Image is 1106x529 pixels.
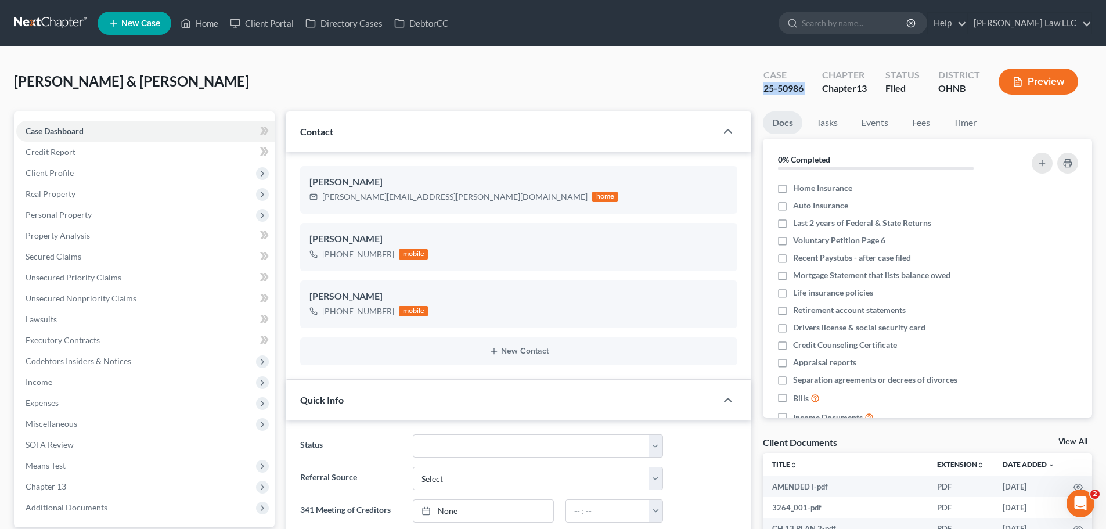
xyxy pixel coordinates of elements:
i: expand_more [1048,462,1055,469]
a: [PERSON_NAME] Law LLC [968,13,1091,34]
div: [PERSON_NAME] [309,175,728,189]
span: New Case [121,19,160,28]
div: Chapter [822,82,867,95]
td: PDF [928,497,993,518]
div: [PERSON_NAME] [309,232,728,246]
span: Case Dashboard [26,126,84,136]
div: Chapter [822,69,867,82]
a: Timer [944,111,986,134]
span: Credit Report [26,147,75,157]
div: [PHONE_NUMBER] [322,249,394,260]
strong: 0% Completed [778,154,830,164]
div: 25-50986 [763,82,804,95]
td: PDF [928,476,993,497]
span: Real Property [26,189,75,199]
a: Client Portal [224,13,300,34]
td: [DATE] [993,497,1064,518]
a: Extensionunfold_more [937,460,984,469]
button: New Contact [309,347,728,356]
span: Lawsuits [26,314,57,324]
a: DebtorCC [388,13,454,34]
td: AMENDED I-pdf [763,476,928,497]
span: 2 [1090,490,1100,499]
a: Credit Report [16,142,275,163]
a: Unsecured Priority Claims [16,267,275,288]
span: Unsecured Nonpriority Claims [26,293,136,303]
a: Case Dashboard [16,121,275,142]
a: SOFA Review [16,434,275,455]
span: Additional Documents [26,502,107,512]
span: Means Test [26,460,66,470]
a: Help [928,13,967,34]
div: home [592,192,618,202]
div: District [938,69,980,82]
label: Referral Source [294,467,406,490]
span: SOFA Review [26,440,74,449]
a: Events [852,111,898,134]
a: Date Added expand_more [1003,460,1055,469]
div: mobile [399,306,428,316]
span: Voluntary Petition Page 6 [793,235,885,246]
a: Home [175,13,224,34]
span: Separation agreements or decrees of divorces [793,374,957,386]
a: Unsecured Nonpriority Claims [16,288,275,309]
span: Retirement account statements [793,304,906,316]
span: Income Documents [793,412,863,423]
input: Search by name... [802,12,908,34]
span: Executory Contracts [26,335,100,345]
div: [PERSON_NAME] [309,290,728,304]
label: 341 Meeting of Creditors [294,499,406,523]
span: Credit Counseling Certificate [793,339,897,351]
span: Mortgage Statement that lists balance owed [793,269,950,281]
div: Client Documents [763,436,837,448]
a: Docs [763,111,802,134]
a: Directory Cases [300,13,388,34]
span: Property Analysis [26,231,90,240]
td: 3264_001-pdf [763,497,928,518]
a: Secured Claims [16,246,275,267]
span: Miscellaneous [26,419,77,429]
span: Contact [300,126,333,137]
span: Auto Insurance [793,200,848,211]
span: Quick Info [300,394,344,405]
div: Filed [885,82,920,95]
label: Status [294,434,406,458]
i: unfold_more [790,462,797,469]
span: Drivers license & social security card [793,322,925,333]
a: Titleunfold_more [772,460,797,469]
a: Fees [902,111,939,134]
div: [PERSON_NAME][EMAIL_ADDRESS][PERSON_NAME][DOMAIN_NAME] [322,191,588,203]
div: Status [885,69,920,82]
span: Codebtors Insiders & Notices [26,356,131,366]
span: 13 [856,82,867,93]
td: [DATE] [993,476,1064,497]
span: Unsecured Priority Claims [26,272,121,282]
span: [PERSON_NAME] & [PERSON_NAME] [14,73,249,89]
iframe: Intercom live chat [1067,490,1094,517]
a: Property Analysis [16,225,275,246]
div: mobile [399,249,428,260]
div: [PHONE_NUMBER] [322,305,394,317]
span: Income [26,377,52,387]
i: unfold_more [977,462,984,469]
a: Executory Contracts [16,330,275,351]
span: Secured Claims [26,251,81,261]
span: Appraisal reports [793,357,856,368]
span: Recent Paystubs - after case filed [793,252,911,264]
span: Personal Property [26,210,92,219]
span: Bills [793,393,809,404]
a: View All [1058,438,1087,446]
span: Life insurance policies [793,287,873,298]
span: Home Insurance [793,182,852,194]
div: OHNB [938,82,980,95]
span: Last 2 years of Federal & State Returns [793,217,931,229]
button: Preview [999,69,1078,95]
span: Client Profile [26,168,74,178]
a: Tasks [807,111,847,134]
a: Lawsuits [16,309,275,330]
a: None [413,500,553,522]
input: -- : -- [566,500,650,522]
div: Case [763,69,804,82]
span: Expenses [26,398,59,408]
span: Chapter 13 [26,481,66,491]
